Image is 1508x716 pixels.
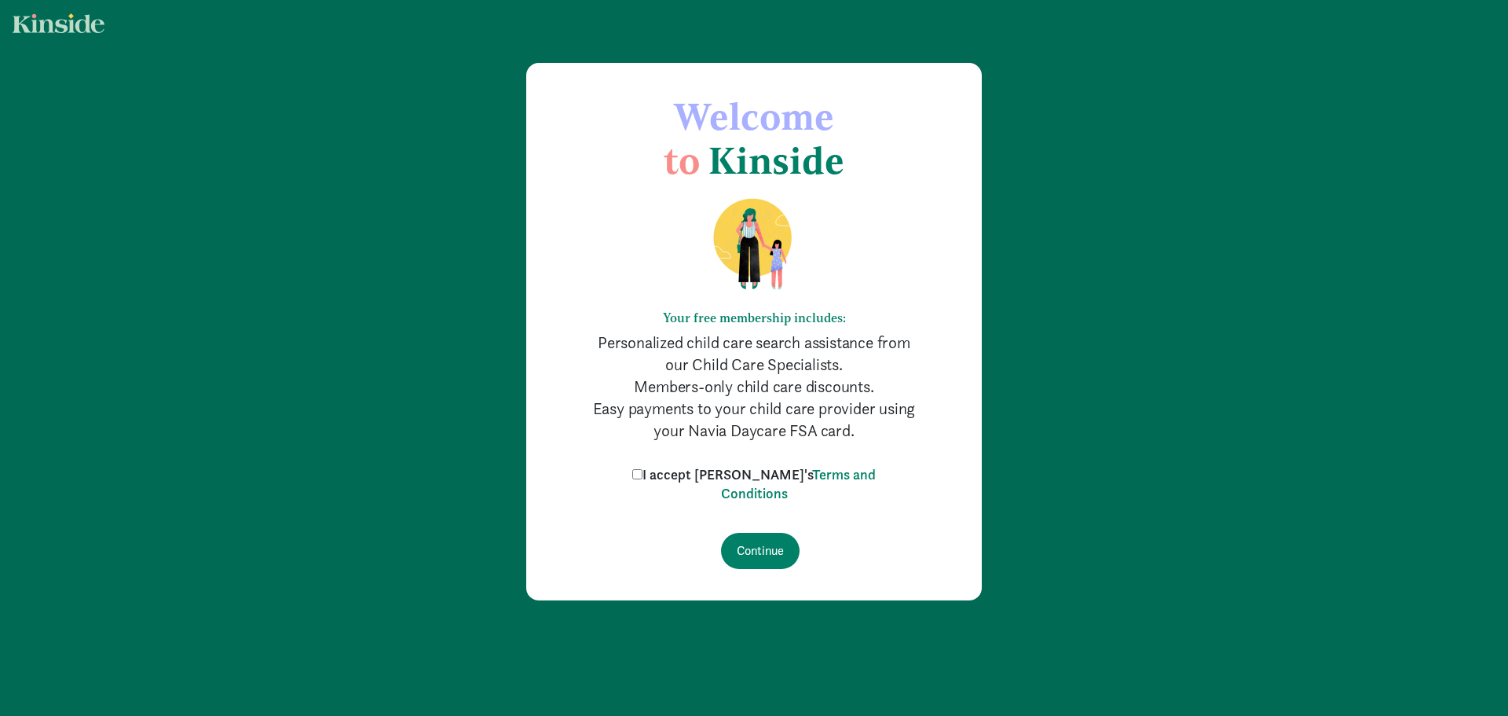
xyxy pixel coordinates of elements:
input: Continue [721,533,800,569]
span: Kinside [708,138,844,183]
span: Welcome [674,94,834,139]
p: Personalized child care search assistance from our Child Care Specialists. [589,332,919,376]
p: Easy payments to your child care provider using your Navia Daycare FSA card. [589,398,919,442]
h6: Your free membership includes: [589,310,919,325]
p: Members-only child care discounts. [589,376,919,398]
a: Terms and Conditions [721,465,877,502]
input: I accept [PERSON_NAME]'sTerms and Conditions [632,469,642,479]
img: light.svg [13,13,104,33]
img: illustration-mom-daughter.png [694,197,814,292]
span: to [664,138,700,183]
label: I accept [PERSON_NAME]'s [628,465,880,503]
